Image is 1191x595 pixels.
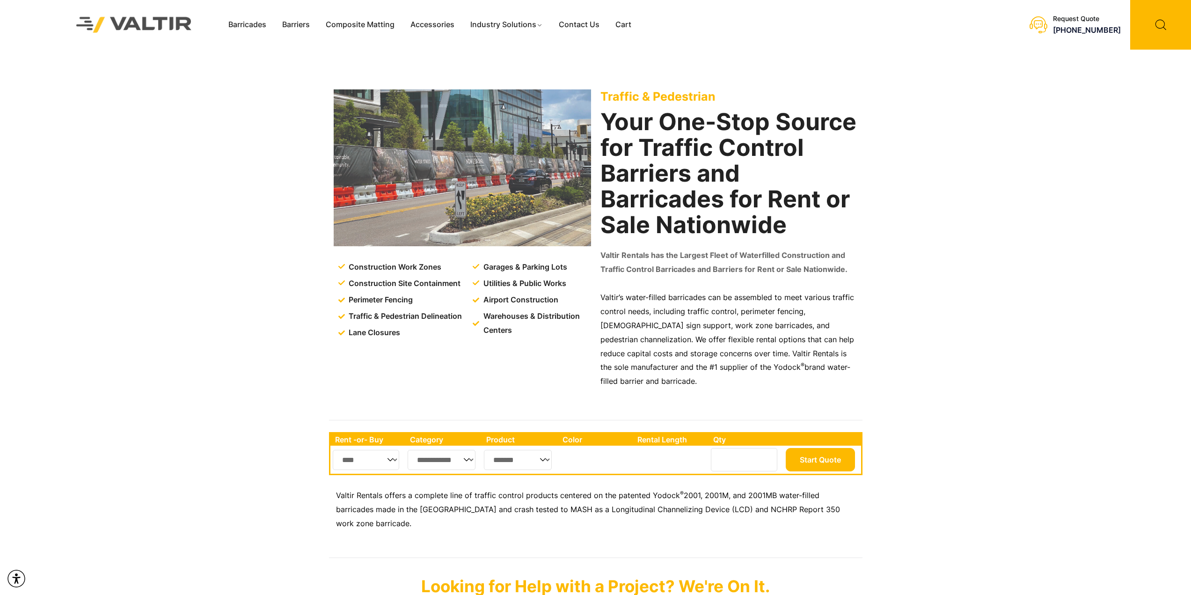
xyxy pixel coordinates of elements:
th: Rent -or- Buy [330,433,405,446]
sup: ® [680,490,684,497]
span: Garages & Parking Lots [481,260,567,274]
span: Warehouses & Distribution Centers [481,309,593,338]
p: Traffic & Pedestrian [600,89,858,103]
h2: Your One-Stop Source for Traffic Control Barriers and Barricades for Rent or Sale Nationwide [600,109,858,238]
img: Valtir Rentals [64,5,204,44]
a: Barricades [220,18,274,32]
span: 2001, 2001M, and 2001MB water-filled barricades made in the [GEOGRAPHIC_DATA] and crash tested to... [336,491,840,528]
p: Valtir Rentals has the Largest Fleet of Waterfilled Construction and Traffic Control Barricades a... [600,249,858,277]
th: Rental Length [633,433,709,446]
a: Barriers [274,18,318,32]
th: Qty [709,433,783,446]
th: Product [482,433,558,446]
div: Request Quote [1053,15,1121,23]
span: Valtir Rentals offers a complete line of traffic control products centered on the patented Yodock [336,491,680,500]
span: Lane Closures [346,326,400,340]
a: Composite Matting [318,18,402,32]
span: Construction Work Zones [346,260,441,274]
span: Perimeter Fencing [346,293,413,307]
a: Cart [607,18,639,32]
a: Contact Us [551,18,607,32]
th: Color [558,433,633,446]
span: Traffic & Pedestrian Delineation [346,309,462,323]
a: [PHONE_NUMBER] [1053,25,1121,35]
span: Utilities & Public Works [481,277,566,291]
th: Category [405,433,482,446]
span: Airport Construction [481,293,558,307]
a: Industry Solutions [462,18,551,32]
p: Valtir’s water-filled barricades can be assembled to meet various traffic control needs, includin... [600,291,858,389]
span: Construction Site Containment [346,277,460,291]
sup: ® [801,361,804,368]
button: Start Quote [786,448,855,471]
a: Accessories [402,18,462,32]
